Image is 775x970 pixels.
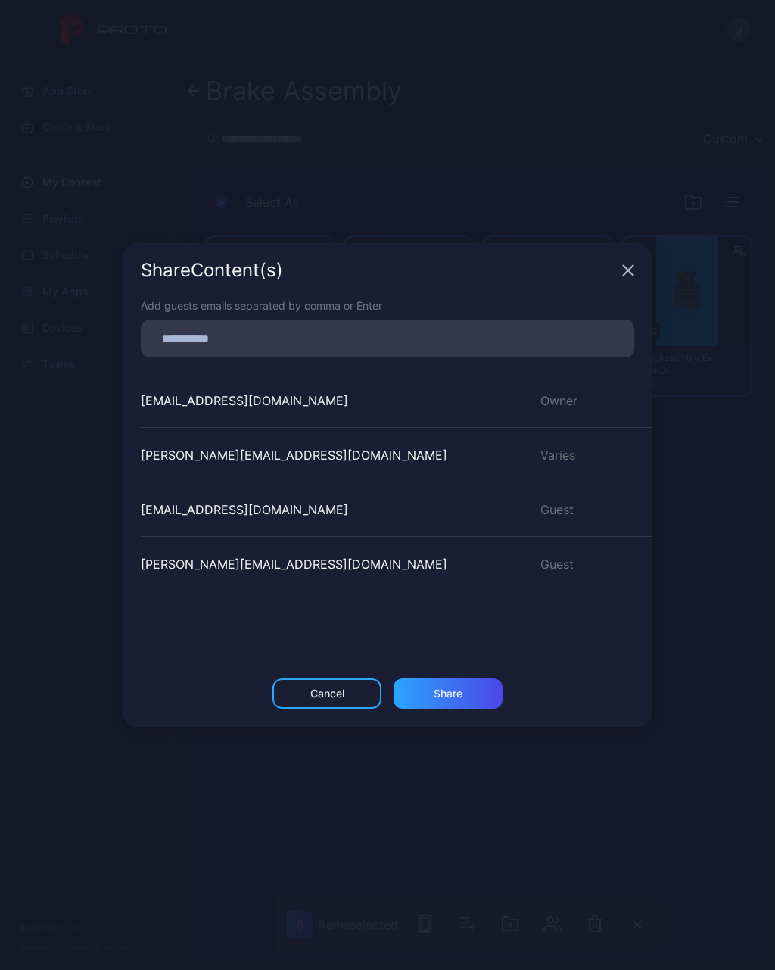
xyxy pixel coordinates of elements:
[272,678,381,709] button: Cancel
[522,391,652,410] div: Owner
[394,678,503,709] button: Share
[141,446,447,464] div: [PERSON_NAME][EMAIL_ADDRESS][DOMAIN_NAME]
[141,555,447,573] div: [PERSON_NAME][EMAIL_ADDRESS][DOMAIN_NAME]
[141,298,634,313] div: Add guests emails separated by comma or Enter
[141,261,616,279] div: Share Content (s)
[434,688,462,700] div: Share
[522,501,652,519] div: Guest
[522,555,652,573] div: Guest
[141,501,348,519] div: [EMAIL_ADDRESS][DOMAIN_NAME]
[310,688,344,700] div: Cancel
[141,391,348,410] div: [EMAIL_ADDRESS][DOMAIN_NAME]
[522,446,652,464] div: Varies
